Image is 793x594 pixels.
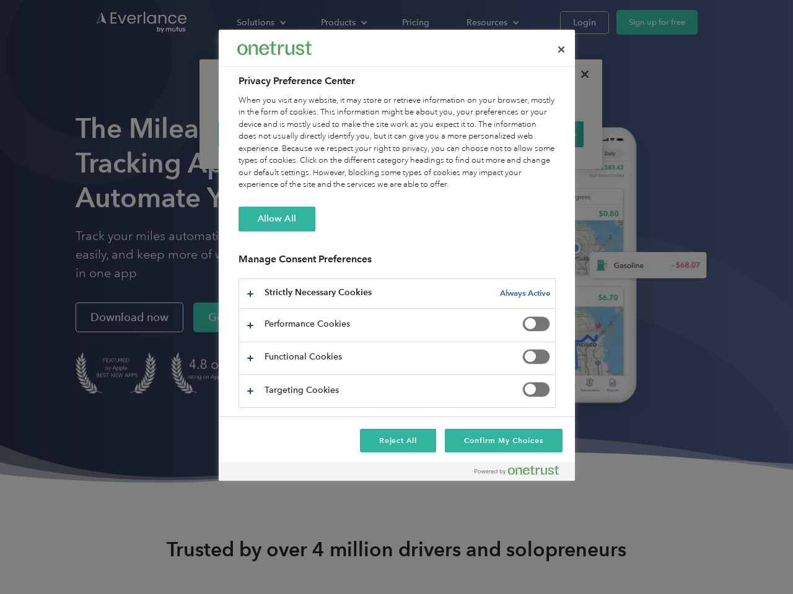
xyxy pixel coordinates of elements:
[239,253,556,272] h3: Manage Consent Preferences
[548,36,575,63] button: Close
[239,95,556,191] div: When you visit any website, it may store or retrieve information on your browser, mostly in the f...
[219,30,575,481] div: Preference center
[239,74,556,88] h2: Privacy Preference Center
[475,465,569,481] a: Powered by OneTrust Opens in a new Tab
[475,465,559,475] img: Powered by OneTrust Opens in a new Tab
[445,429,562,452] button: Confirm My Choices
[219,30,575,481] div: Privacy Preference Center
[237,36,312,61] div: Everlance
[239,207,315,231] button: Allow All
[360,429,437,452] button: Reject All
[237,41,312,54] img: Everlance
